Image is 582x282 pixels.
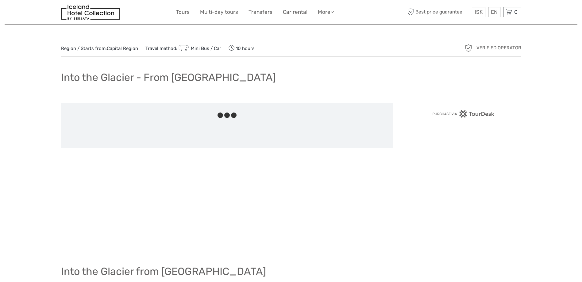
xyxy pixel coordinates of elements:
[177,46,222,51] a: Mini Bus / Car
[283,8,307,17] a: Car rental
[176,8,190,17] a: Tours
[476,45,521,51] span: Verified Operator
[61,5,120,20] img: 481-8f989b07-3259-4bb0-90ed-3da368179bdc_logo_small.jpg
[249,8,272,17] a: Transfers
[406,7,470,17] span: Best price guarantee
[513,9,518,15] span: 0
[318,8,334,17] a: More
[229,44,255,52] span: 10 hours
[61,71,276,84] h1: Into the Glacier - From [GEOGRAPHIC_DATA]
[475,9,483,15] span: ISK
[107,46,138,51] a: Capital Region
[200,8,238,17] a: Multi-day tours
[488,7,500,17] div: EN
[432,110,495,118] img: PurchaseViaTourDesk.png
[464,43,473,53] img: verified_operator_grey_128.png
[145,44,222,52] span: Travel method:
[61,45,138,52] span: Region / Starts from:
[61,265,393,278] h1: Into the Glacier from [GEOGRAPHIC_DATA]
